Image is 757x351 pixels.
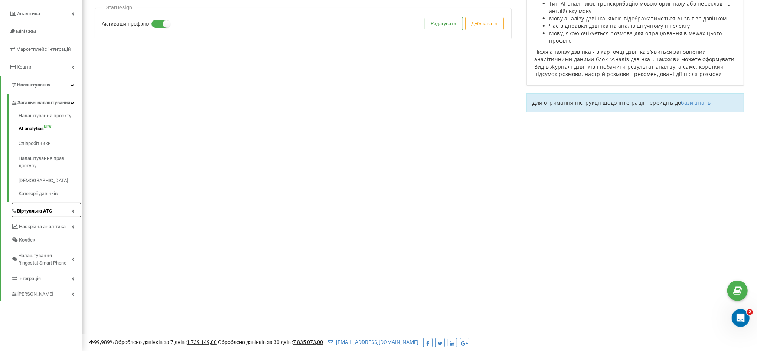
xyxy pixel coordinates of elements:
[732,309,750,327] iframe: Intercom live chat
[19,121,82,136] a: AI analyticsNEW
[549,22,736,30] li: Час відправки дзвінка на аналіз штучному інтелекту
[19,223,66,230] span: Наскрізна аналітика
[17,82,50,88] span: Налаштування
[11,94,82,109] a: Загальні налаштування
[19,236,35,244] span: Колбек
[532,99,738,106] p: Для отримання інструкції щодо інтеграції перейдіть до
[17,291,53,298] span: [PERSON_NAME]
[549,15,736,22] li: Мову аналізу дзвінка, якою відображатиметься AI-звіт за дзвінком
[11,202,82,218] a: Віртуальна АТС
[19,112,82,121] a: Налаштування проєкту
[534,48,736,78] p: Після аналізу дзвінка - в карточці дзвінка зʼявиться заповнений аналітичними даними блок "Аналіз ...
[747,309,753,315] span: 2
[681,99,711,106] a: бази знань
[19,151,82,173] a: Налаштування прав доступу
[115,339,217,345] span: Оброблено дзвінків за 7 днів :
[19,188,82,197] a: Категорії дзвінків
[89,339,114,345] span: 99,989%
[425,17,463,30] button: Редагувати
[17,64,32,70] span: Кошти
[19,173,82,188] a: [DEMOGRAPHIC_DATA]
[11,218,82,233] a: Наскрізна аналітика
[549,30,736,45] li: Мову, якою очікується розмова для опрацювання в межах цього профілю
[1,76,82,94] a: Налаштування
[11,233,82,247] a: Колбек
[17,11,40,16] span: Аналiтика
[18,275,41,282] span: Інтеграція
[16,29,36,34] span: Mini CRM
[17,207,52,215] span: Віртуальна АТС
[293,339,323,345] u: 7 835 073,00
[11,285,82,301] a: [PERSON_NAME]
[102,4,136,11] div: StarDesign
[16,46,71,52] span: Маркетплейс інтеграцій
[11,247,82,270] a: Налаштування Ringostat Smart Phone
[218,339,323,345] span: Оброблено дзвінків за 30 днів :
[102,20,149,27] label: Активація профілю
[187,339,217,345] u: 1 739 149,00
[328,339,418,345] a: [EMAIL_ADDRESS][DOMAIN_NAME]
[466,17,503,30] button: Дублювати
[17,99,70,106] span: Загальні налаштування
[18,252,72,267] span: Налаштування Ringostat Smart Phone
[19,136,82,151] a: Співробітники
[11,270,82,285] a: Інтеграція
